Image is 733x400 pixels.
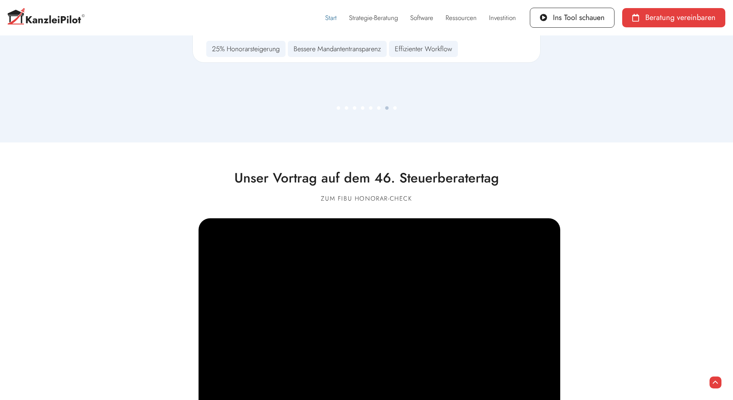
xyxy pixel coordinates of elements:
[345,106,348,110] span: Go to slide 2
[8,8,85,27] img: Kanzleipilot-Logo-C
[439,9,483,27] a: Ressourcen
[353,106,356,110] span: Go to slide 3
[483,9,522,27] a: Investition
[319,9,343,27] a: Start
[343,9,404,27] a: Strategie-Beratung
[319,9,522,27] nav: Menü
[385,106,389,110] span: Go to slide 7
[553,14,604,22] span: Ins Tool schauen
[530,8,615,28] a: Ins Tool schauen
[645,14,716,22] span: Beratung vereinbaren
[206,40,286,57] span: 25% Honorarsteigerung
[361,106,364,110] span: Go to slide 4
[337,106,340,110] span: Go to slide 1
[389,40,458,57] span: Effizienter Workflow
[179,195,554,203] h3: zum FiBu Honorar-Check
[288,40,387,57] span: Bessere Mandantentransparenz
[622,8,725,27] a: Beratung vereinbaren
[393,106,397,110] span: Go to slide 8
[404,9,439,27] a: Software
[369,106,372,110] span: Go to slide 5
[63,169,670,187] h2: Unser Vortrag auf dem 46. Steuerberatertag
[377,106,381,110] span: Go to slide 6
